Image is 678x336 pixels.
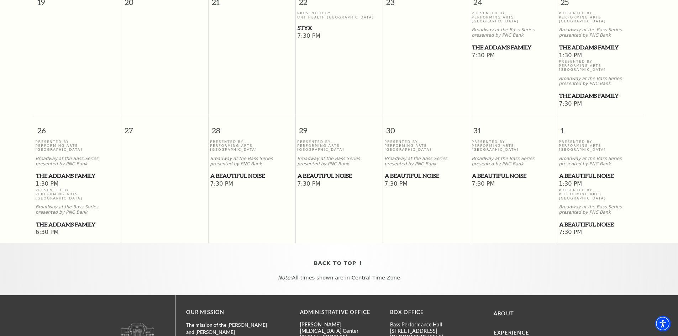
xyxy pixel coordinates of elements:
[559,91,642,100] span: The Addams Family
[559,52,642,60] span: 1:30 PM
[559,188,642,200] p: Presented By Performing Arts [GEOGRAPHIC_DATA]
[472,140,555,152] p: Presented By Performing Arts [GEOGRAPHIC_DATA]
[34,115,121,140] span: 26
[36,204,119,215] p: Broadway at the Bass Series presented by PNC Bank
[383,115,470,140] span: 30
[494,330,529,336] a: Experience
[384,171,468,180] a: A Beautiful Noise
[557,115,645,140] span: 1
[297,32,381,40] span: 7:30 PM
[36,220,119,229] a: The Addams Family
[298,23,380,32] span: Styx
[559,100,642,108] span: 7:30 PM
[210,171,293,180] span: A Beautiful Noise
[559,171,642,180] span: A Beautiful Noise
[36,156,119,167] p: Broadway at the Bass Series presented by PNC Bank
[298,171,380,180] span: A Beautiful Noise
[655,316,671,331] div: Accessibility Menu
[314,259,357,268] span: Back To Top
[472,180,555,188] span: 7:30 PM
[390,328,469,334] p: [STREET_ADDRESS]
[210,171,294,180] a: A Beautiful Noise
[36,140,119,152] p: Presented By Performing Arts [GEOGRAPHIC_DATA]
[7,275,671,281] p: All times shown are in Central Time Zone
[296,115,383,140] span: 29
[559,171,642,180] a: A Beautiful Noise
[297,11,381,19] p: Presented By UNT Health [GEOGRAPHIC_DATA]
[384,156,468,167] p: Broadway at the Bass Series presented by PNC Bank
[559,59,642,71] p: Presented By Performing Arts [GEOGRAPHIC_DATA]
[297,180,381,188] span: 7:30 PM
[559,27,642,38] p: Broadway at the Bass Series presented by PNC Bank
[209,115,295,140] span: 28
[559,43,642,52] span: The Addams Family
[186,308,275,317] p: OUR MISSION
[559,229,642,236] span: 7:30 PM
[472,52,555,60] span: 7:30 PM
[390,308,469,317] p: BOX OFFICE
[36,229,119,236] span: 6:30 PM
[278,275,292,281] em: Note:
[559,43,642,52] a: The Addams Family
[210,140,294,152] p: Presented By Performing Arts [GEOGRAPHIC_DATA]
[472,171,555,180] a: A Beautiful Noise
[470,115,557,140] span: 31
[210,156,294,167] p: Broadway at the Bass Series presented by PNC Bank
[559,91,642,100] a: The Addams Family
[559,156,642,167] p: Broadway at the Bass Series presented by PNC Bank
[559,180,642,188] span: 1:30 PM
[385,171,468,180] span: A Beautiful Noise
[297,140,381,152] p: Presented By Performing Arts [GEOGRAPHIC_DATA]
[559,11,642,23] p: Presented By Performing Arts [GEOGRAPHIC_DATA]
[36,180,119,188] span: 1:30 PM
[384,140,468,152] p: Presented By Performing Arts [GEOGRAPHIC_DATA]
[559,140,642,152] p: Presented By Performing Arts [GEOGRAPHIC_DATA]
[390,321,469,327] p: Bass Performance Hall
[36,188,119,200] p: Presented By Performing Arts [GEOGRAPHIC_DATA]
[300,308,379,317] p: Administrative Office
[300,321,379,334] p: [PERSON_NAME][MEDICAL_DATA] Center
[472,156,555,167] p: Broadway at the Bass Series presented by PNC Bank
[36,171,119,180] a: The Addams Family
[297,23,381,32] a: Styx
[559,76,642,87] p: Broadway at the Bass Series presented by PNC Bank
[210,180,294,188] span: 7:30 PM
[494,310,514,316] a: About
[472,27,555,38] p: Broadway at the Bass Series presented by PNC Bank
[121,115,208,140] span: 27
[472,43,555,52] a: The Addams Family
[297,171,381,180] a: A Beautiful Noise
[559,204,642,215] p: Broadway at the Bass Series presented by PNC Bank
[472,11,555,23] p: Presented By Performing Arts [GEOGRAPHIC_DATA]
[559,220,642,229] a: A Beautiful Noise
[297,156,381,167] p: Broadway at the Bass Series presented by PNC Bank
[384,180,468,188] span: 7:30 PM
[559,220,642,229] span: A Beautiful Noise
